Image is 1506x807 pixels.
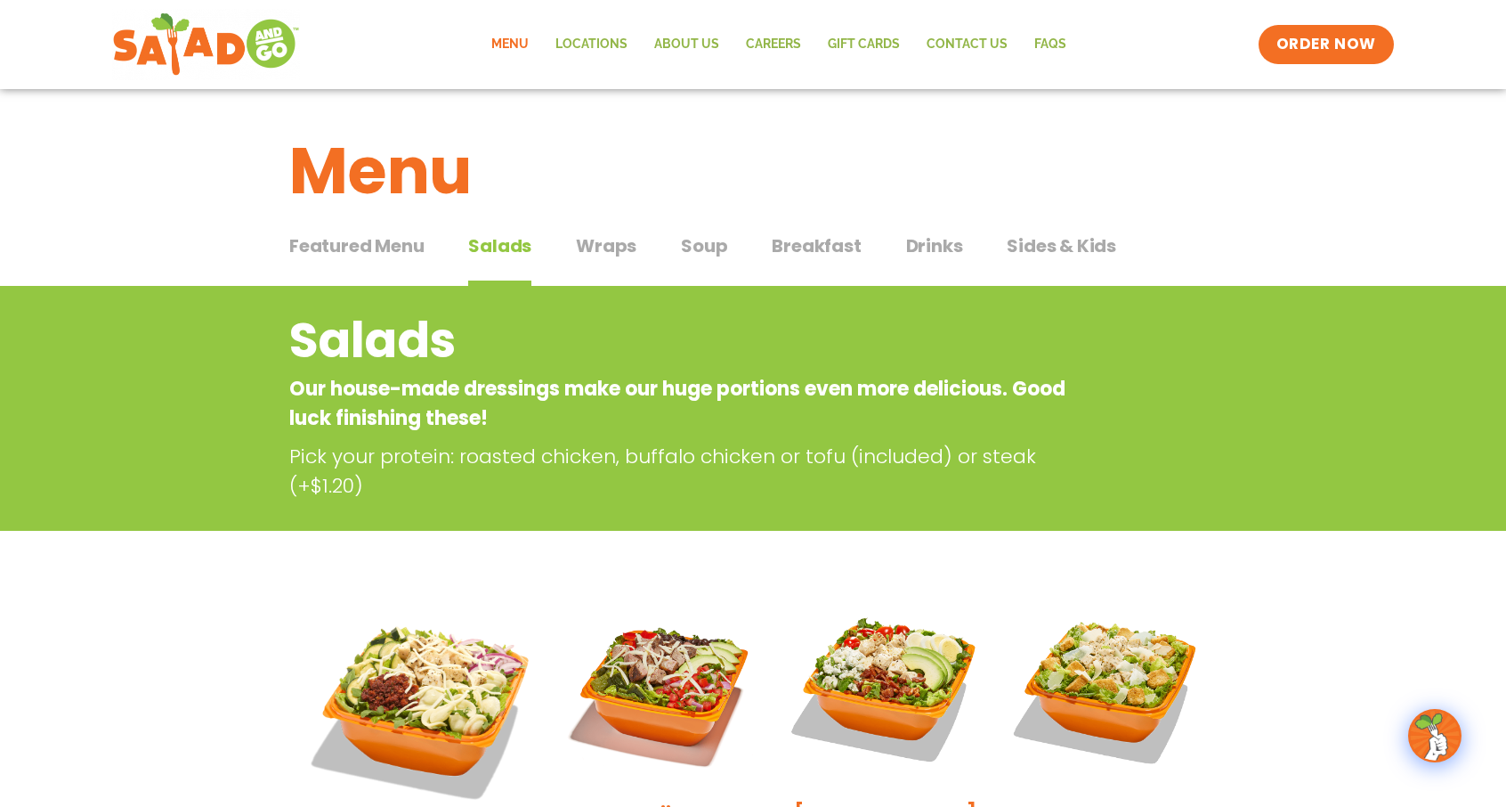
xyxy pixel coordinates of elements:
[1259,25,1394,64] a: ORDER NOW
[814,24,913,65] a: GIFT CARDS
[289,232,424,259] span: Featured Menu
[289,226,1217,287] div: Tabbed content
[1410,711,1460,761] img: wpChatIcon
[1009,591,1203,786] img: Product photo for Caesar Salad
[112,9,300,80] img: new-SAG-logo-768×292
[913,24,1021,65] a: Contact Us
[478,24,1080,65] nav: Menu
[772,232,861,259] span: Breakfast
[289,374,1073,433] p: Our house-made dressings make our huge portions even more delicious. Good luck finishing these!
[788,591,982,786] img: Product photo for Cobb Salad
[289,123,1217,219] h1: Menu
[641,24,733,65] a: About Us
[289,442,1081,501] p: Pick your protein: roasted chicken, buffalo chicken or tofu (included) or steak (+$1.20)
[1007,232,1116,259] span: Sides & Kids
[478,24,542,65] a: Menu
[906,232,963,259] span: Drinks
[1276,34,1376,55] span: ORDER NOW
[733,24,814,65] a: Careers
[542,24,641,65] a: Locations
[289,305,1073,377] h2: Salads
[567,591,761,786] img: Product photo for Fajita Salad
[468,232,531,259] span: Salads
[576,232,636,259] span: Wraps
[681,232,727,259] span: Soup
[1021,24,1080,65] a: FAQs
